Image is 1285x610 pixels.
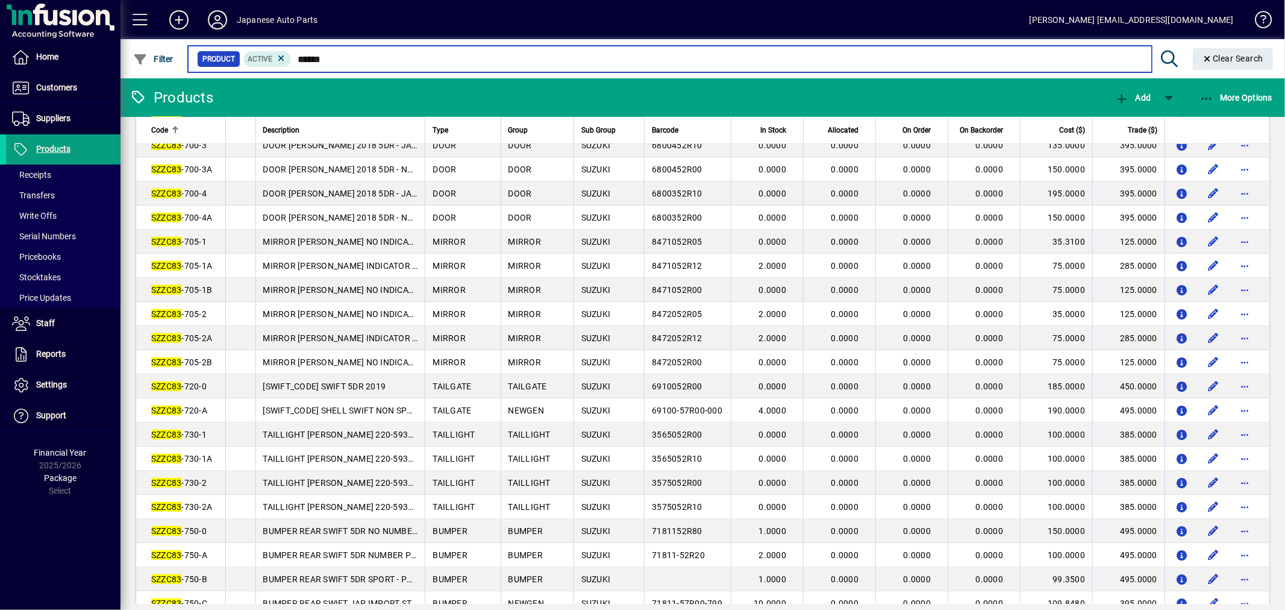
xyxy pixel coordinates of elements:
[12,293,71,303] span: Price Updates
[433,165,456,174] span: DOOR
[652,333,702,343] span: 8472052R12
[508,382,547,391] span: TAILGATE
[263,357,454,367] span: MIRROR [PERSON_NAME] NO INDICATOR 5 WIRE
[12,190,55,200] span: Transfers
[12,252,61,262] span: Pricebooks
[151,237,207,247] span: -705-1
[976,237,1004,247] span: 0.0000
[904,237,931,247] span: 0.0000
[652,237,702,247] span: 8471052R05
[652,261,702,271] span: 8471052R12
[1020,230,1092,254] td: 35.3100
[1020,181,1092,206] td: 195.0000
[1204,136,1223,155] button: Edit
[151,213,212,222] span: -700-4A
[759,261,787,271] span: 2.0000
[831,261,859,271] span: 0.0000
[904,213,931,222] span: 0.0000
[1020,133,1092,157] td: 135.0000
[508,165,532,174] span: DOOR
[151,285,212,295] span: -705-1B
[652,406,722,415] span: 69100-57R00-000
[1020,471,1092,495] td: 100.0000
[6,370,120,400] a: Settings
[831,165,859,174] span: 0.0000
[1204,280,1223,300] button: Edit
[1204,256,1223,275] button: Edit
[904,309,931,319] span: 0.0000
[581,333,611,343] span: SUZUKI
[508,124,566,137] div: Group
[1204,304,1223,324] button: Edit
[1092,350,1165,374] td: 125.0000
[151,454,212,464] span: -730-1A
[151,357,212,367] span: -705-2B
[1092,181,1165,206] td: 395.0000
[1020,278,1092,302] td: 75.0000
[1235,377,1254,396] button: More options
[976,309,1004,319] span: 0.0000
[1020,350,1092,374] td: 75.0000
[581,124,637,137] div: Sub Group
[433,189,456,198] span: DOOR
[1199,93,1273,102] span: More Options
[12,211,57,221] span: Write Offs
[6,226,120,247] a: Serial Numbers
[1235,497,1254,517] button: More options
[6,104,120,134] a: Suppliers
[1235,304,1254,324] button: More options
[976,382,1004,391] span: 0.0000
[581,309,611,319] span: SUZUKI
[581,189,611,198] span: SUZUKI
[1020,398,1092,423] td: 190.0000
[151,165,212,174] span: -700-3A
[151,309,207,319] span: -705-2
[6,309,120,339] a: Staff
[130,48,177,70] button: Filter
[433,213,456,222] span: DOOR
[760,124,786,137] span: In Stock
[151,333,182,343] em: SZZC83
[151,478,182,488] em: SZZC83
[263,237,454,247] span: MIRROR [PERSON_NAME] NO INDICATOR 3 WIRE
[581,285,611,295] span: SUZUKI
[508,189,532,198] span: DOOR
[6,339,120,369] a: Reports
[955,124,1014,137] div: On Backorder
[904,382,931,391] span: 0.0000
[1235,473,1254,492] button: More options
[1235,546,1254,565] button: More options
[831,357,859,367] span: 0.0000
[263,140,451,150] span: DOOR [PERSON_NAME] 2018 5DR - JAP IMPORT
[904,430,931,439] span: 0.0000
[1020,206,1092,230] td: 150.0000
[976,430,1004,439] span: 0.0000
[6,206,120,226] a: Write Offs
[6,267,120,288] a: Stocktakes
[652,213,702,222] span: 6800352R00
[976,165,1004,174] span: 0.0000
[1235,232,1254,251] button: More options
[1092,206,1165,230] td: 395.0000
[652,165,702,174] span: 6800452R00
[831,237,859,247] span: 0.0000
[263,261,440,271] span: MIRROR [PERSON_NAME] INDICATOR 7 WIRE
[433,124,493,137] div: Type
[12,231,76,241] span: Serial Numbers
[1235,353,1254,372] button: More options
[36,349,66,359] span: Reports
[1092,278,1165,302] td: 125.0000
[976,189,1004,198] span: 0.0000
[263,430,418,439] span: TAILLIGHT [PERSON_NAME] 220-59360
[202,53,235,65] span: Product
[44,473,77,483] span: Package
[433,454,475,464] span: TAILLIGHT
[811,124,869,137] div: Allocated
[433,430,475,439] span: TAILLIGHT
[831,406,859,415] span: 0.0000
[151,124,218,137] div: Code
[433,261,466,271] span: MIRROR
[151,261,212,271] span: -705-1A
[1204,401,1223,420] button: Edit
[1246,2,1270,42] a: Knowledge Base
